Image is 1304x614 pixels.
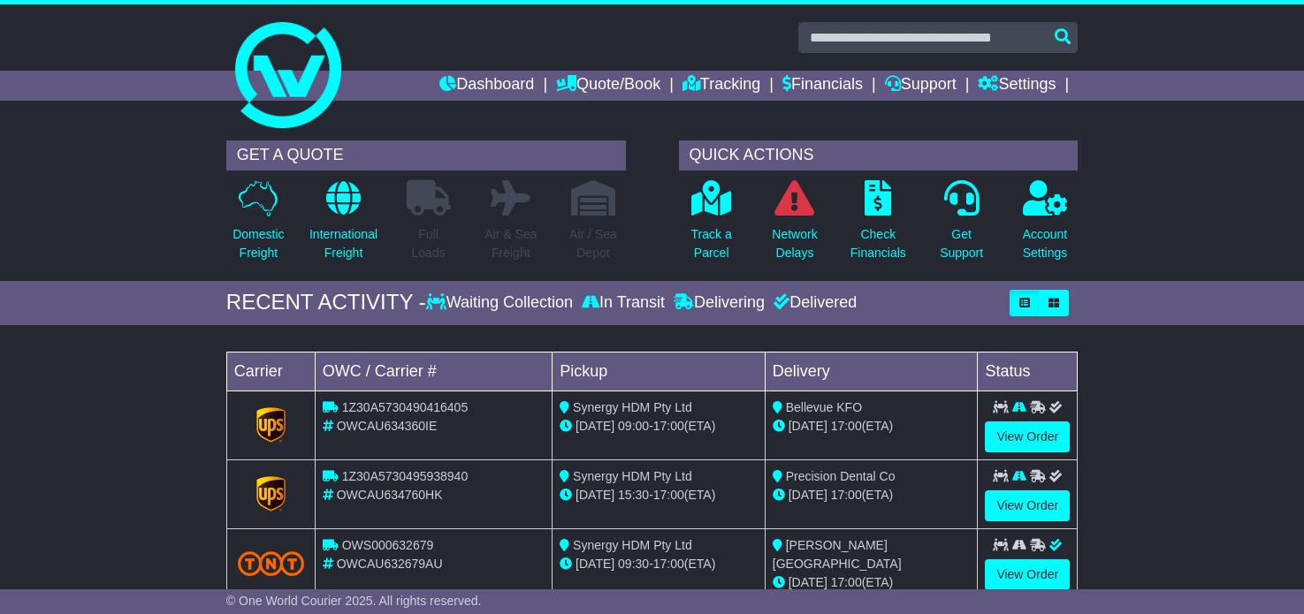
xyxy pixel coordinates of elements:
[831,419,862,433] span: 17:00
[315,352,552,390] td: OWC / Carrier #
[226,140,626,171] div: GET A QUOTE
[789,575,827,589] span: [DATE]
[256,476,286,512] img: GetCarrierServiceLogo
[773,486,971,504] div: (ETA)
[309,179,378,272] a: InternationalFreight
[556,71,660,101] a: Quote/Book
[342,469,468,483] span: 1Z30A5730495938940
[831,575,862,589] span: 17:00
[653,557,684,571] span: 17:00
[765,352,978,390] td: Delivery
[653,419,684,433] span: 17:00
[939,179,984,272] a: GetSupport
[782,71,863,101] a: Financials
[771,179,818,272] a: NetworkDelays
[978,71,1056,101] a: Settings
[439,71,534,101] a: Dashboard
[773,417,971,436] div: (ETA)
[233,225,284,262] p: Domestic Freight
[342,400,468,414] span: 1Z30A5730490416405
[773,538,902,571] span: [PERSON_NAME][GEOGRAPHIC_DATA]
[769,293,857,313] div: Delivered
[683,71,760,101] a: Tracking
[985,490,1070,521] a: View Order
[618,557,649,571] span: 09:30
[226,594,482,608] span: © One World Courier 2025. All rights reserved.
[573,538,692,552] span: Synergy HDM Pty Ltd
[553,352,766,390] td: Pickup
[773,573,971,592] div: (ETA)
[407,225,451,262] p: Full Loads
[576,557,614,571] span: [DATE]
[618,488,649,502] span: 15:30
[484,225,537,262] p: Air & Sea Freight
[573,469,692,483] span: Synergy HDM Pty Ltd
[679,140,1079,171] div: QUICK ACTIONS
[337,557,443,571] span: OWCAU632679AU
[653,488,684,502] span: 17:00
[618,419,649,433] span: 09:00
[786,400,862,414] span: Bellevue KFO
[1022,179,1069,272] a: AccountSettings
[850,179,907,272] a: CheckFinancials
[576,488,614,502] span: [DATE]
[1023,225,1068,262] p: Account Settings
[560,417,758,436] div: - (ETA)
[577,293,669,313] div: In Transit
[786,469,896,483] span: Precision Dental Co
[772,225,817,262] p: Network Delays
[940,225,983,262] p: Get Support
[342,538,434,552] span: OWS000632679
[560,555,758,573] div: - (ETA)
[337,419,438,433] span: OWCAU634360IE
[238,551,304,575] img: TNT_Domestic.png
[309,225,377,262] p: International Freight
[226,352,315,390] td: Carrier
[669,293,769,313] div: Delivering
[691,225,732,262] p: Track a Parcel
[232,179,285,272] a: DomesticFreight
[831,488,862,502] span: 17:00
[789,419,827,433] span: [DATE]
[978,352,1078,390] td: Status
[337,488,443,502] span: OWCAU634760HK
[789,488,827,502] span: [DATE]
[256,407,286,443] img: GetCarrierServiceLogo
[560,486,758,504] div: - (ETA)
[569,225,617,262] p: Air / Sea Depot
[690,179,733,272] a: Track aParcel
[985,421,1070,452] a: View Order
[226,290,426,315] div: RECENT ACTIVITY -
[885,71,957,101] a: Support
[576,419,614,433] span: [DATE]
[573,400,692,414] span: Synergy HDM Pty Ltd
[985,559,1070,590] a: View Order
[850,225,906,262] p: Check Financials
[426,293,577,313] div: Waiting Collection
